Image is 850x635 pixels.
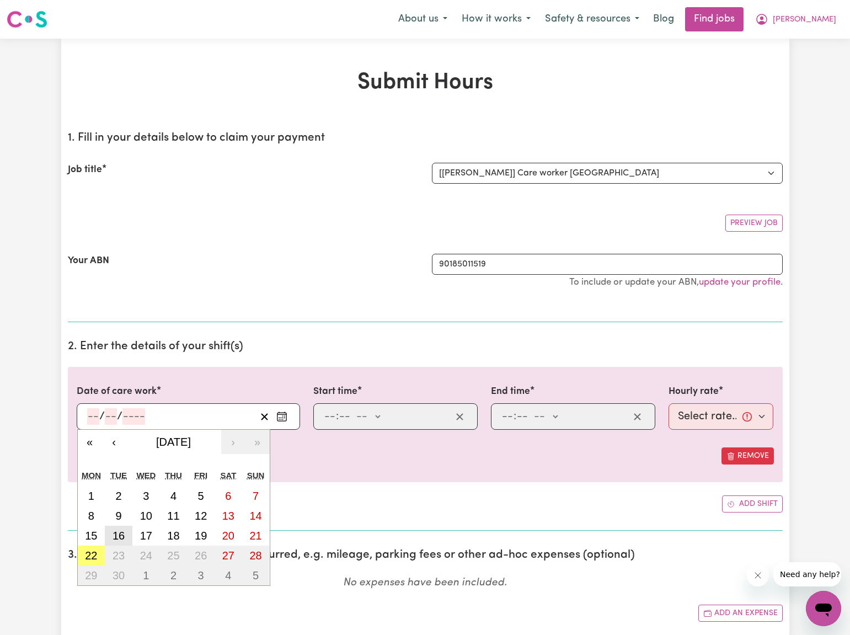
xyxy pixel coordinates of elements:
[698,605,783,622] button: Add another expense
[343,578,507,588] em: No expenses have been included.
[220,471,236,480] abbr: Saturday
[88,490,94,502] abbr: 1 September 2025
[455,8,538,31] button: How it works
[198,490,204,502] abbr: 5 September 2025
[68,254,109,268] label: Your ABN
[249,510,261,522] abbr: 14 September 2025
[140,549,152,562] abbr: 24 September 2025
[78,506,105,526] button: 8 September 2025
[170,569,177,581] abbr: 2 October 2025
[195,530,207,542] abbr: 19 September 2025
[722,495,783,513] button: Add another shift
[170,490,177,502] abbr: 4 September 2025
[156,436,191,448] span: [DATE]
[222,549,234,562] abbr: 27 September 2025
[215,546,242,565] button: 27 September 2025
[132,506,160,526] button: 10 September 2025
[195,549,207,562] abbr: 26 September 2025
[68,548,783,562] h2: 3. Include any additional expenses incurred, e.g. mileage, parking fees or other ad-hoc expenses ...
[225,569,231,581] abbr: 4 October 2025
[126,430,221,454] button: [DATE]
[249,549,261,562] abbr: 28 September 2025
[242,486,270,506] button: 7 September 2025
[102,430,126,454] button: ‹
[105,408,117,425] input: --
[85,569,97,581] abbr: 29 September 2025
[132,486,160,506] button: 3 September 2025
[140,510,152,522] abbr: 10 September 2025
[143,569,149,581] abbr: 1 October 2025
[115,490,121,502] abbr: 2 September 2025
[78,486,105,506] button: 1 September 2025
[339,408,351,425] input: --
[85,549,97,562] abbr: 22 September 2025
[245,430,270,454] button: »
[538,8,646,31] button: Safety & resources
[99,410,105,423] span: /
[113,549,125,562] abbr: 23 September 2025
[669,385,719,399] label: Hourly rate
[77,385,157,399] label: Date of care work
[222,530,234,542] abbr: 20 September 2025
[122,408,145,425] input: ----
[569,278,783,287] small: To include or update your ABN, .
[273,408,291,425] button: Enter the date of care work
[215,506,242,526] button: 13 September 2025
[105,526,132,546] button: 16 September 2025
[491,385,530,399] label: End time
[773,562,841,586] iframe: Message from company
[253,569,259,581] abbr: 5 October 2025
[105,565,132,585] button: 30 September 2025
[806,591,841,626] iframe: Button to launch messaging window
[132,526,160,546] button: 17 September 2025
[247,471,265,480] abbr: Sunday
[187,526,215,546] button: 19 September 2025
[215,486,242,506] button: 6 September 2025
[187,506,215,526] button: 12 September 2025
[78,430,102,454] button: «
[249,530,261,542] abbr: 21 September 2025
[391,8,455,31] button: About us
[699,278,780,287] a: update your profile
[313,385,357,399] label: Start time
[115,510,121,522] abbr: 9 September 2025
[242,506,270,526] button: 14 September 2025
[68,340,783,354] h2: 2. Enter the details of your shift(s)
[132,546,160,565] button: 24 September 2025
[7,9,47,29] img: Careseekers logo
[68,163,102,177] label: Job title
[160,506,188,526] button: 11 September 2025
[221,430,245,454] button: ›
[105,506,132,526] button: 9 September 2025
[773,14,836,26] span: [PERSON_NAME]
[167,530,179,542] abbr: 18 September 2025
[242,565,270,585] button: 5 October 2025
[68,70,783,96] h1: Submit Hours
[747,564,769,586] iframe: Close message
[82,471,101,480] abbr: Monday
[140,530,152,542] abbr: 17 September 2025
[253,490,259,502] abbr: 7 September 2025
[215,526,242,546] button: 20 September 2025
[198,569,204,581] abbr: 3 October 2025
[113,530,125,542] abbr: 16 September 2025
[225,490,231,502] abbr: 6 September 2025
[167,510,179,522] abbr: 11 September 2025
[514,410,516,423] span: :
[195,510,207,522] abbr: 12 September 2025
[516,408,528,425] input: --
[721,447,774,465] button: Remove this shift
[187,546,215,565] button: 26 September 2025
[78,526,105,546] button: 15 September 2025
[105,486,132,506] button: 2 September 2025
[215,565,242,585] button: 4 October 2025
[78,546,105,565] button: 22 September 2025
[113,569,125,581] abbr: 30 September 2025
[160,526,188,546] button: 18 September 2025
[187,565,215,585] button: 3 October 2025
[132,565,160,585] button: 1 October 2025
[117,410,122,423] span: /
[501,408,514,425] input: --
[242,526,270,546] button: 21 September 2025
